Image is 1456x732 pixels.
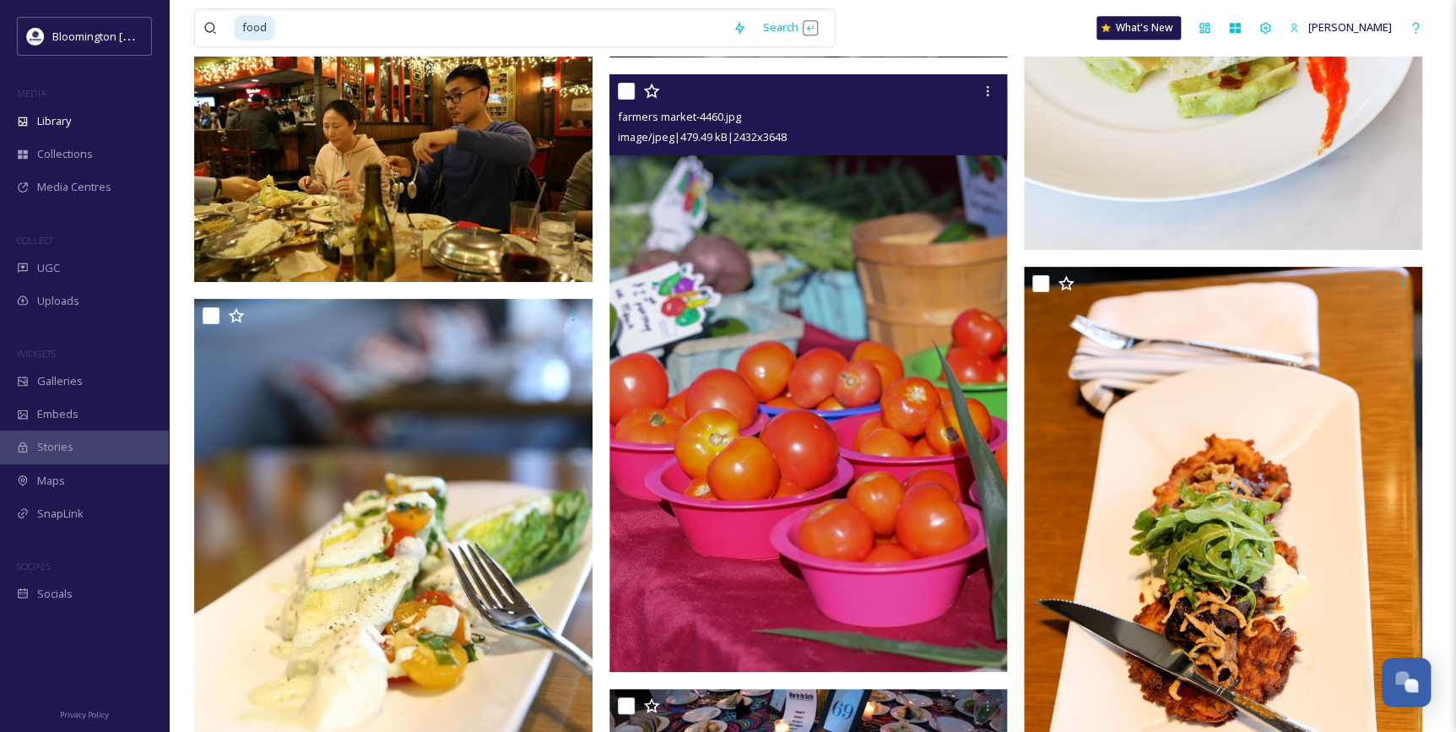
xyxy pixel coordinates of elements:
span: Socials [37,586,73,602]
span: Stories [37,439,73,455]
img: 429649847_804695101686009_1723528578384153789_n.jpg [27,28,44,45]
span: Library [37,113,71,129]
span: Media Centres [37,179,111,195]
span: Galleries [37,373,83,389]
span: Bloomington [US_STATE] Travel & Tourism [52,28,263,44]
span: farmers market-4460.jpg [618,109,741,124]
span: WIDGETS [17,347,56,360]
span: image/jpeg | 479.49 kB | 2432 x 3648 [618,129,787,144]
a: What's New [1096,16,1181,40]
span: MEDIA [17,87,46,100]
span: UGC [37,260,60,276]
span: Privacy Policy [60,709,109,720]
a: Privacy Policy [60,703,109,724]
span: Uploads [37,293,79,309]
div: Search [755,11,826,44]
a: [PERSON_NAME] [1280,11,1400,44]
span: COLLECT [17,234,53,247]
span: Embeds [37,406,78,422]
span: Maps [37,473,65,489]
img: farmers market-4460.jpg [609,74,1008,672]
span: SOCIALS [17,560,51,572]
button: Open Chat [1382,658,1431,707]
span: SnapLink [37,506,84,522]
img: Chinese Luxury FAM-6364.JPG [194,16,593,282]
span: Collections [37,146,93,162]
span: food [234,15,275,40]
span: [PERSON_NAME] [1308,19,1392,35]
